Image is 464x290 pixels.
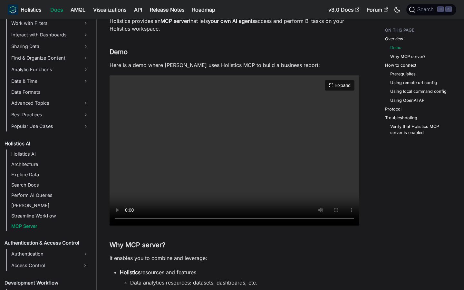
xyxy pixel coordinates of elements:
[3,278,91,287] a: Development Workflow
[9,201,91,210] a: [PERSON_NAME]
[390,71,416,77] a: Prerequisites
[9,160,91,169] a: Architecture
[208,18,255,24] strong: your own AI agents
[324,5,363,15] a: v3.0 Docs
[9,76,91,86] a: Date & Time
[9,30,91,40] a: Interact with Dashboards
[9,180,91,189] a: Search Docs
[385,115,417,121] a: Troubleshooting
[21,6,41,14] b: Holistics
[146,5,188,15] a: Release Notes
[160,18,189,24] strong: MCP server
[325,80,354,91] button: Expand video
[415,7,438,13] span: Search
[390,88,447,94] a: Using local command config
[110,61,359,69] p: Here is a demo where [PERSON_NAME] uses Holistics MCP to build a business report:
[188,5,219,15] a: Roadmap
[390,80,437,86] a: Using remote url config
[110,254,359,262] p: It enables you to combine and leverage:
[9,110,91,120] a: Best Practices
[110,17,359,33] p: Holistics provides an that lets access and perform BI tasks on your Holistics workspace.
[9,191,91,200] a: Perform AI Queries
[130,279,359,286] li: Data analytics resources: datasets, dashboards, etc.
[385,62,416,68] a: How to connect
[406,4,456,15] button: Search (Command+K)
[9,150,91,159] a: Holistics AI
[390,44,401,51] a: Demo
[385,106,401,112] a: Protocol
[385,36,403,42] a: Overview
[9,88,91,97] a: Data Formats
[9,170,91,179] a: Explore Data
[3,139,91,148] a: Holistics AI
[363,5,392,15] a: Forum
[120,269,140,275] strong: Holistics
[437,6,444,12] kbd: ⌘
[110,48,359,56] h3: Demo
[9,41,91,52] a: Sharing Data
[110,75,359,226] video: Your browser does not support embedding video, but you can .
[9,53,91,63] a: Find & Organize Content
[392,5,402,15] button: Switch between dark and light mode (currently dark mode)
[9,64,91,75] a: Analytic Functions
[8,5,18,15] img: Holistics
[9,222,91,231] a: MCP Server
[3,238,91,247] a: Authentication & Access Control
[9,211,91,220] a: Streamline Workflow
[445,6,452,12] kbd: K
[9,260,79,271] a: Access Control
[390,123,451,136] a: Verify that Holistics MCP server is enabled
[110,241,359,249] h3: Why MCP server?
[67,5,89,15] a: AMQL
[390,97,425,103] a: Using OpenAI API
[390,53,426,60] a: Why MCP server?
[9,121,91,131] a: Popular Use Cases
[79,260,91,271] button: Expand sidebar category 'Access Control'
[9,18,91,28] a: Work with Filters
[46,5,67,15] a: Docs
[8,5,41,15] a: HolisticsHolistics
[9,98,91,108] a: Advanced Topics
[130,5,146,15] a: API
[89,5,130,15] a: Visualizations
[9,249,91,259] a: Authentication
